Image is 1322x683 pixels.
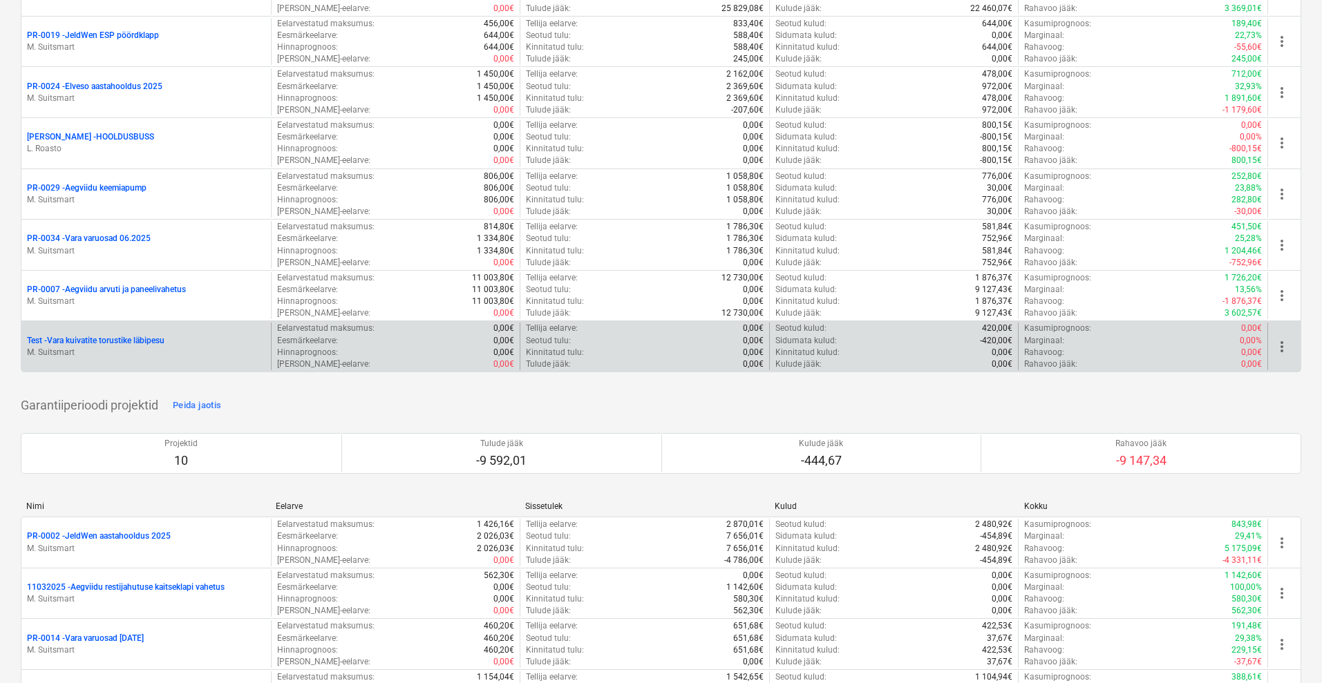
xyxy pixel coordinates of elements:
p: M. Suitsmart [27,93,265,104]
p: Eelarvestatud maksumus : [277,18,375,30]
p: Kinnitatud tulu : [526,41,584,53]
p: Eelarvestatud maksumus : [277,68,375,80]
p: Rahavoo jääk : [1024,206,1077,218]
p: 22,73% [1235,30,1262,41]
p: Kinnitatud kulud : [775,347,840,358]
p: -752,96€ [1229,257,1262,269]
p: Eelarvestatud maksumus : [277,221,375,233]
p: Kinnitatud tulu : [526,194,584,206]
p: M. Suitsmart [27,296,265,307]
p: Eelarvestatud maksumus : [277,119,375,131]
p: 11032025 - Aegviidu restijahutuse kaitseklapi vahetus [27,581,225,593]
p: Tulude jääk : [526,155,571,166]
p: 12 730,00€ [721,307,764,319]
p: Kulude jääk : [775,257,822,269]
p: Kinnitatud tulu : [526,347,584,358]
p: Marginaal : [1024,335,1064,347]
p: 0,00€ [493,206,514,218]
p: 0,00€ [1241,119,1262,131]
p: Rahavoo jääk : [1024,155,1077,166]
p: PR-0019 - JeldWen ESP pöördklapp [27,30,159,41]
p: 1 334,80€ [477,245,514,257]
p: Seotud kulud : [775,519,827,530]
p: Hinnaprognoos : [277,347,338,358]
p: Kulude jääk : [775,3,822,15]
p: 0,00€ [1241,323,1262,334]
p: Tellija eelarve : [526,18,578,30]
p: 30,00€ [987,206,1012,218]
span: more_vert [1274,84,1290,101]
p: Rahavoog : [1024,245,1064,257]
p: 0,00€ [493,358,514,370]
p: Marginaal : [1024,233,1064,244]
p: 0,00€ [1241,358,1262,370]
p: 806,00€ [484,182,514,194]
span: more_vert [1274,33,1290,50]
p: Hinnaprognoos : [277,41,338,53]
p: 11 003,80€ [472,284,514,296]
div: PR-0034 -Vara varuosad 06.2025M. Suitsmart [27,233,265,256]
p: -800,15€ [1229,143,1262,155]
p: Kasumiprognoos : [1024,221,1091,233]
p: 0,00€ [493,335,514,347]
p: 3 602,57€ [1225,307,1262,319]
p: 0,00€ [992,358,1012,370]
p: -444,67 [799,452,843,469]
div: [PERSON_NAME] -HOOLDUSBUSSL. Roasto [27,131,265,155]
p: Eelarvestatud maksumus : [277,171,375,182]
p: Eesmärkeelarve : [277,131,338,143]
p: Tulude jääk : [526,3,571,15]
p: Rahavoo jääk : [1024,307,1077,319]
p: Seotud tulu : [526,30,571,41]
p: 0,00€ [743,358,764,370]
p: 2 162,00€ [726,68,764,80]
p: Seotud tulu : [526,233,571,244]
span: more_vert [1274,636,1290,653]
p: 1 726,20€ [1225,272,1262,284]
p: -800,15€ [980,131,1012,143]
p: Seotud tulu : [526,335,571,347]
p: Garantiiperioodi projektid [21,397,158,414]
p: 1 450,00€ [477,93,514,104]
p: Seotud kulud : [775,272,827,284]
p: 644,00€ [982,41,1012,53]
p: Seotud tulu : [526,530,571,542]
p: Seotud kulud : [775,18,827,30]
span: more_vert [1274,186,1290,202]
p: 2 026,03€ [477,530,514,542]
p: Kulude jääk : [775,307,822,319]
p: Kinnitatud tulu : [526,143,584,155]
p: 25 829,08€ [721,3,764,15]
p: 1 426,16€ [477,519,514,530]
p: [PERSON_NAME]-eelarve : [277,206,370,218]
span: more_vert [1274,287,1290,304]
p: Rahavoo jääk [1115,438,1167,450]
p: Kinnitatud kulud : [775,93,840,104]
p: 456,00€ [484,18,514,30]
p: 0,00€ [493,143,514,155]
p: 833,40€ [733,18,764,30]
span: more_vert [1274,535,1290,551]
span: more_vert [1274,135,1290,151]
p: Tellija eelarve : [526,323,578,334]
div: PR-0007 -Aegviidu arvuti ja paneelivahetusM. Suitsmart [27,284,265,307]
p: 1 891,60€ [1225,93,1262,104]
p: -420,00€ [980,335,1012,347]
p: Kinnitatud kulud : [775,245,840,257]
p: 0,00€ [1241,347,1262,358]
p: Eesmärkeelarve : [277,233,338,244]
div: Peida jaotis [173,398,221,414]
p: Kasumiprognoos : [1024,323,1091,334]
p: Tulude jääk : [526,307,571,319]
p: Eesmärkeelarve : [277,182,338,194]
p: 806,00€ [484,194,514,206]
p: 0,00€ [743,347,764,358]
p: 843,98€ [1231,519,1262,530]
p: 1 334,80€ [477,233,514,244]
p: -207,60€ [731,104,764,116]
p: Seotud tulu : [526,81,571,93]
p: 3 369,01€ [1225,3,1262,15]
p: Sidumata kulud : [775,30,837,41]
p: 245,00€ [733,53,764,65]
p: PR-0014 - Vara varuosad [DATE] [27,633,144,644]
